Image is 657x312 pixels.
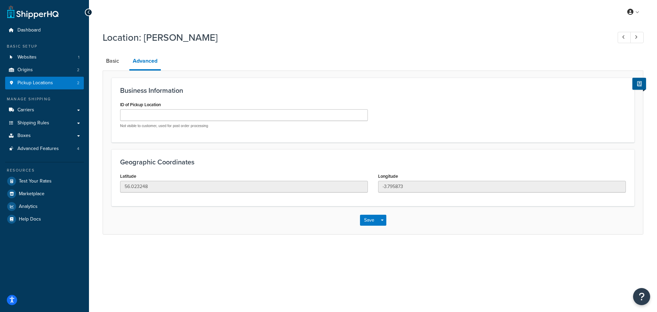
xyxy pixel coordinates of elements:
span: 4 [77,146,79,152]
a: Marketplace [5,188,84,200]
a: Help Docs [5,213,84,225]
li: Pickup Locations [5,77,84,89]
a: Boxes [5,129,84,142]
span: Origins [17,67,33,73]
div: Manage Shipping [5,96,84,102]
a: Analytics [5,200,84,213]
span: 2 [77,80,79,86]
button: Open Resource Center [633,288,650,305]
a: Origins2 [5,64,84,76]
a: Shipping Rules [5,117,84,129]
span: Shipping Rules [17,120,49,126]
a: Dashboard [5,24,84,37]
a: Next Record [630,32,644,43]
span: Analytics [19,204,38,210]
a: Previous Record [618,32,631,43]
a: Carriers [5,104,84,116]
h3: Business Information [120,87,626,94]
div: Resources [5,167,84,173]
li: Websites [5,51,84,64]
span: Pickup Locations [17,80,53,86]
label: Latitude [120,174,136,179]
h1: Location: [PERSON_NAME] [103,31,605,44]
span: Carriers [17,107,34,113]
a: Advanced [129,53,161,71]
li: Advanced Features [5,142,84,155]
a: Pickup Locations2 [5,77,84,89]
li: Origins [5,64,84,76]
span: Websites [17,54,37,60]
div: Basic Setup [5,43,84,49]
a: Basic [103,53,123,69]
span: Boxes [17,133,31,139]
a: Test Your Rates [5,175,84,187]
label: Longitude [378,174,398,179]
a: Websites1 [5,51,84,64]
span: Marketplace [19,191,44,197]
a: Advanced Features4 [5,142,84,155]
button: Save [360,215,378,226]
label: ID of Pickup Location [120,102,161,107]
h3: Geographic Coordinates [120,158,626,166]
span: 1 [78,54,79,60]
span: Dashboard [17,27,41,33]
span: Test Your Rates [19,178,52,184]
span: Help Docs [19,216,41,222]
span: 2 [77,67,79,73]
p: Not visible to customer, used for post order processing [120,123,368,128]
span: Advanced Features [17,146,59,152]
button: Show Help Docs [632,78,646,90]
